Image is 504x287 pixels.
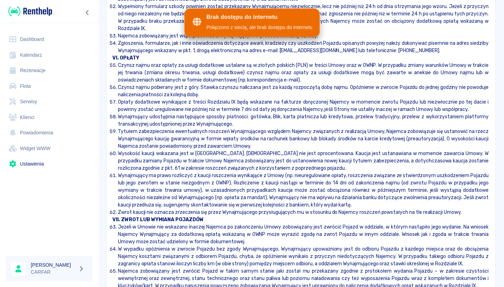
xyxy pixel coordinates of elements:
p: Wynajmujący udostępnia następujące sposoby płatności: gotówka, Blik, karta płatnicza lub kre... [118,113,490,128]
strong: VII. ZWROT LUB WYMIANA POJAZDÓW [112,217,203,223]
p: Zgłoszenia, formularze, jak i inne oświadczenia dotyczące awarii, kradzieży czy uszkodzeń Poj... [118,40,490,54]
a: Powiadomienia [6,125,93,141]
div: Połączono z siecią, ale brak dostępu do internetu [206,24,313,31]
a: Renthelp logo [6,6,52,17]
p: Opłaty dodatkowe wynikające z treści Rozdziału IX będą wskazane na fakturze doręczonej Najem... [118,98,490,113]
h6: [PERSON_NAME] [31,261,76,268]
a: Klienci [6,110,93,125]
button: Zwiń nawigację [82,8,93,17]
a: Rezerwacje [6,63,93,78]
p: CARFAR [31,268,76,276]
a: Dashboard [6,31,93,47]
p: Wysokość kaucji wskazana jest w [GEOGRAPHIC_DATA]. [DEMOGRAPHIC_DATA] nie jest oprocentowana. K... [118,150,490,172]
p: Tytułem zabezpieczenia ewentualnych roszczeń Wynajmującego względem Najemcy związanych z real... [118,128,490,150]
p: Zwrot kaucji nie oznacza zrzeczenia się przez Wynajmującego przysługujących mu w stosunku do N... [118,209,490,216]
strong: VI. OPŁATY [112,55,139,61]
a: Kalendarz [6,47,93,63]
p: Czynsz najmu oraz opłaty za usługi dodatkowe ustalane są w złotych polskich (PLN) w treści Umow... [118,62,490,84]
p: W wypadku opóźnienia w zwrocie Pojazdu bez zgody Wynajmującego, Wynajmujący upoważniony jest... [118,245,490,267]
p: Najemca zobowiązany jest współpracować z Wynajmującym w procesie likwidacji szkody. [118,32,490,40]
p: Wynajmujący ma prawo rozliczyć z kaucji roszczenia wynikające z Umowy (np. nieuregulowane opła... [118,172,490,209]
a: Widget WWW [6,141,93,156]
p: Czynsz najmu pobierany jest z góry. Stawka czynszu naliczana jest za każdą rozpoczętą dobę ... [118,84,490,98]
a: Flota [6,78,93,94]
p: Jeżeli w Umowie nie wskazano inaczej Najemca po zakończeniu Umowy zobowiązany jest zwrócić P... [118,223,490,245]
p: Wypełniony formularz szkody powinien zostać przekazany Wynajmującemu niezwłocznie, lecz nie pó... [118,3,490,32]
a: Serwisy [6,94,93,110]
div: Brak dostępu do internetu [206,14,313,21]
a: Ustawienia [6,156,93,172]
img: Renthelp logo [8,6,52,17]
